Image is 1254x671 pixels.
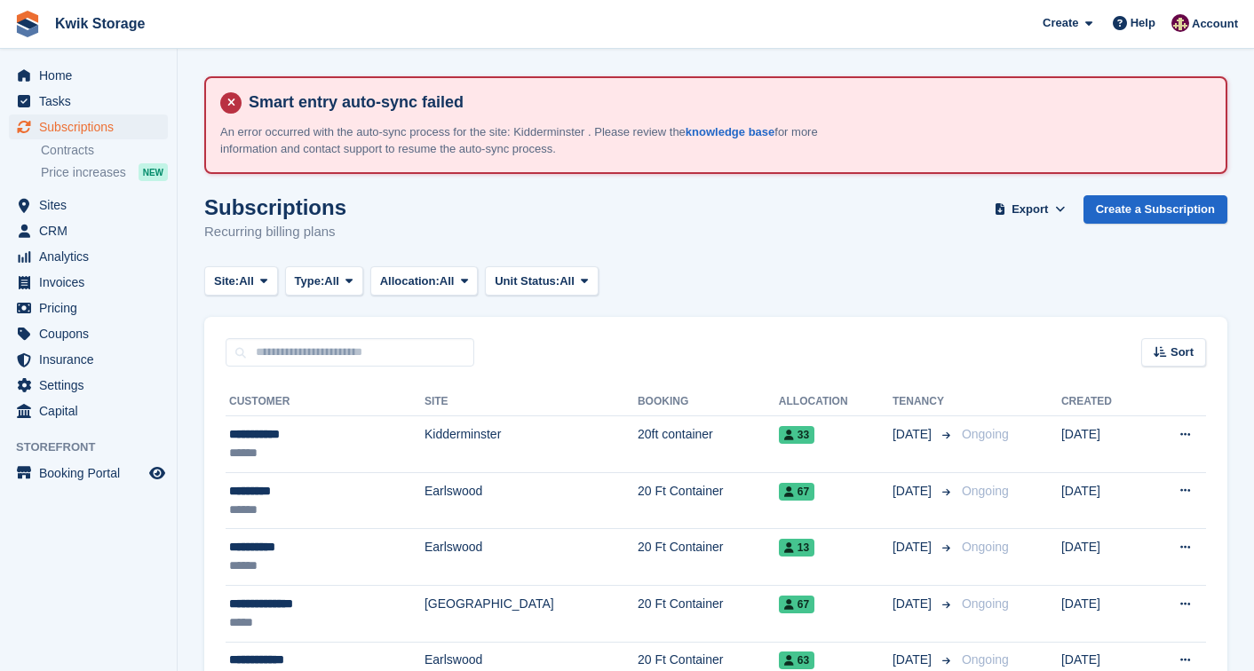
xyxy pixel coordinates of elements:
[638,416,779,473] td: 20ft container
[1061,529,1145,586] td: [DATE]
[962,540,1009,554] span: Ongoing
[1061,472,1145,529] td: [DATE]
[779,483,814,501] span: 67
[139,163,168,181] div: NEW
[9,347,168,372] a: menu
[39,347,146,372] span: Insurance
[39,399,146,423] span: Capital
[962,596,1009,611] span: Ongoing
[9,270,168,295] a: menu
[285,266,363,296] button: Type: All
[1131,14,1155,32] span: Help
[41,164,126,181] span: Price increases
[39,63,146,88] span: Home
[440,272,455,290] span: All
[147,462,168,484] a: Preview store
[1083,195,1227,225] a: Create a Subscription
[893,651,935,669] span: [DATE]
[962,652,1009,667] span: Ongoing
[425,472,638,529] td: Earlswood
[295,272,325,290] span: Type:
[9,114,168,139] a: menu
[962,484,1009,498] span: Ongoing
[1061,585,1145,642] td: [DATE]
[242,92,1211,113] h4: Smart entry auto-sync failed
[495,272,560,290] span: Unit Status:
[1171,343,1194,361] span: Sort
[638,472,779,529] td: 20 Ft Container
[39,321,146,346] span: Coupons
[39,193,146,217] span: Sites
[779,388,893,416] th: Allocation
[204,222,346,242] p: Recurring billing plans
[1171,14,1189,32] img: ellie tragonette
[9,296,168,320] a: menu
[638,529,779,586] td: 20 Ft Container
[779,539,814,557] span: 13
[370,266,479,296] button: Allocation: All
[991,195,1069,225] button: Export
[39,270,146,295] span: Invoices
[425,529,638,586] td: Earlswood
[41,162,168,182] a: Price increases NEW
[48,9,152,38] a: Kwik Storage
[41,142,168,159] a: Contracts
[9,218,168,243] a: menu
[9,321,168,346] a: menu
[39,89,146,114] span: Tasks
[962,427,1009,441] span: Ongoing
[485,266,598,296] button: Unit Status: All
[638,585,779,642] td: 20 Ft Container
[204,195,346,219] h1: Subscriptions
[1043,14,1078,32] span: Create
[214,272,239,290] span: Site:
[893,595,935,613] span: [DATE]
[425,585,638,642] td: [GEOGRAPHIC_DATA]
[893,425,935,444] span: [DATE]
[9,89,168,114] a: menu
[380,272,440,290] span: Allocation:
[324,272,339,290] span: All
[686,125,774,138] a: knowledge base
[560,272,575,290] span: All
[239,272,254,290] span: All
[16,438,177,456] span: Storefront
[425,388,638,416] th: Site
[1012,201,1048,218] span: Export
[9,193,168,217] a: menu
[39,244,146,269] span: Analytics
[1061,388,1145,416] th: Created
[9,461,168,485] a: menu
[39,373,146,398] span: Settings
[893,538,935,557] span: [DATE]
[9,373,168,398] a: menu
[638,388,779,416] th: Booking
[204,266,278,296] button: Site: All
[1061,416,1145,473] td: [DATE]
[9,399,168,423] a: menu
[779,651,814,669] span: 63
[226,388,425,416] th: Customer
[893,482,935,501] span: [DATE]
[14,11,41,37] img: stora-icon-8386f47178a22dfd0bd8f6a31ec36ba5ce8667c1dd55bd0f319d3a0aa187defe.svg
[893,388,955,416] th: Tenancy
[779,426,814,444] span: 33
[425,416,638,473] td: Kidderminster
[9,244,168,269] a: menu
[1192,15,1238,33] span: Account
[39,461,146,485] span: Booking Portal
[220,123,842,158] p: An error occurred with the auto-sync process for the site: Kidderminster . Please review the for ...
[39,296,146,320] span: Pricing
[39,114,146,139] span: Subscriptions
[779,596,814,613] span: 67
[39,218,146,243] span: CRM
[9,63,168,88] a: menu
